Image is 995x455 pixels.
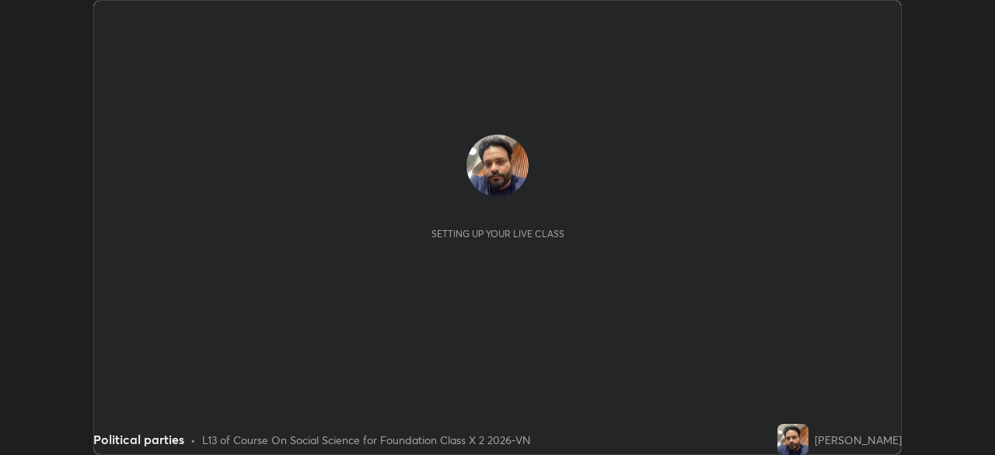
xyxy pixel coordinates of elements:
[202,432,531,448] div: L13 of Course On Social Science for Foundation Class X 2 2026-VN
[777,424,808,455] img: 69465bb0a14341c89828f5238919e982.jpg
[466,135,529,197] img: 69465bb0a14341c89828f5238919e982.jpg
[93,430,184,449] div: Political parties
[431,228,564,240] div: Setting up your live class
[815,432,902,448] div: [PERSON_NAME]
[190,432,196,448] div: •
